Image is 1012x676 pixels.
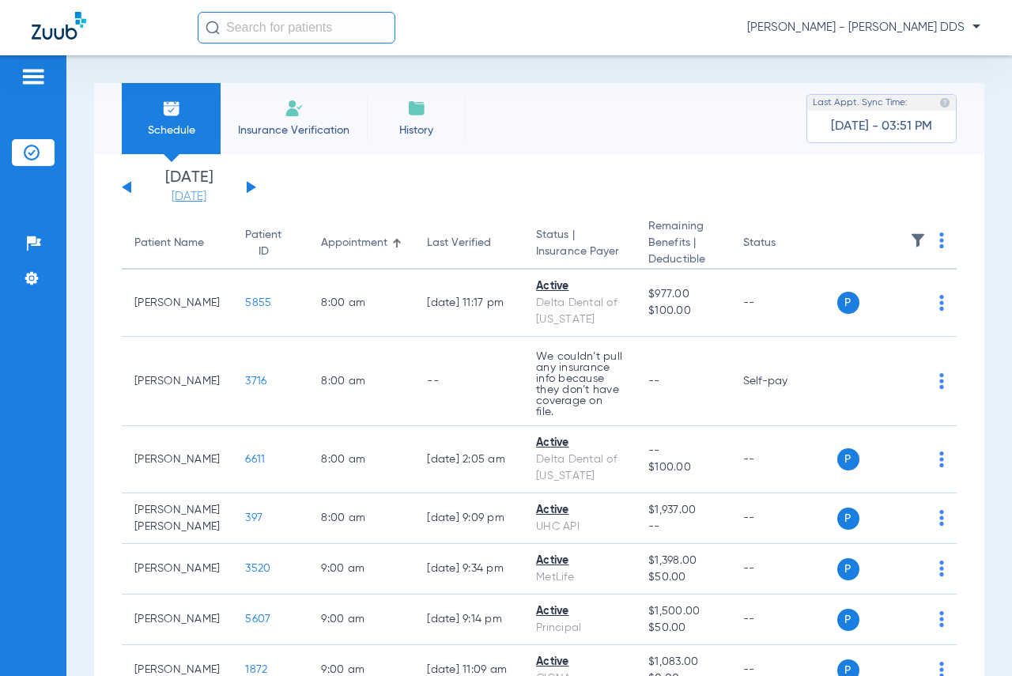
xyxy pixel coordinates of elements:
td: [DATE] 9:14 PM [414,595,523,645]
td: -- [731,544,837,595]
td: [PERSON_NAME] [122,270,232,337]
li: [DATE] [142,170,236,205]
img: group-dot-blue.svg [939,451,944,467]
div: Active [536,435,623,451]
img: group-dot-blue.svg [939,510,944,526]
span: Last Appt. Sync Time: [813,95,908,111]
th: Status | [523,218,636,270]
td: -- [731,493,837,544]
td: 9:00 AM [308,544,414,595]
td: -- [731,426,837,493]
span: $1,937.00 [648,502,717,519]
img: hamburger-icon [21,67,46,86]
span: 3520 [245,563,270,574]
td: Self-pay [731,337,837,426]
input: Search for patients [198,12,395,43]
span: Insurance Verification [232,123,355,138]
span: 5855 [245,297,271,308]
span: 397 [245,512,262,523]
img: group-dot-blue.svg [939,561,944,576]
td: -- [414,337,523,426]
th: Status [731,218,837,270]
img: group-dot-blue.svg [939,295,944,311]
span: -- [648,376,660,387]
span: Schedule [134,123,209,138]
div: Delta Dental of [US_STATE] [536,451,623,485]
span: History [379,123,454,138]
span: $100.00 [648,459,717,476]
iframe: Chat Widget [933,600,1012,676]
img: group-dot-blue.svg [939,373,944,389]
div: Last Verified [427,235,511,251]
td: 9:00 AM [308,595,414,645]
span: P [837,609,859,631]
div: Active [536,502,623,519]
img: Manual Insurance Verification [285,99,304,118]
img: Zuub Logo [32,12,86,40]
span: [PERSON_NAME] - [PERSON_NAME] DDS [747,20,980,36]
span: $1,398.00 [648,553,717,569]
span: $50.00 [648,620,717,636]
td: [PERSON_NAME] [122,337,232,426]
span: P [837,292,859,314]
td: -- [731,595,837,645]
div: Last Verified [427,235,491,251]
span: $50.00 [648,569,717,586]
div: Appointment [321,235,402,251]
div: Patient Name [134,235,204,251]
th: Remaining Benefits | [636,218,730,270]
div: Delta Dental of [US_STATE] [536,295,623,328]
img: History [407,99,426,118]
div: Active [536,654,623,670]
img: filter.svg [910,232,926,248]
p: We couldn’t pull any insurance info because they don’t have coverage on file. [536,351,623,417]
span: 6611 [245,454,265,465]
span: $100.00 [648,303,717,319]
td: 8:00 AM [308,337,414,426]
td: -- [731,270,837,337]
div: Patient ID [245,227,296,260]
span: -- [648,443,717,459]
span: $1,500.00 [648,603,717,620]
div: Principal [536,620,623,636]
td: 8:00 AM [308,270,414,337]
div: UHC API [536,519,623,535]
img: last sync help info [939,97,950,108]
div: Patient Name [134,235,220,251]
div: Active [536,278,623,295]
span: $977.00 [648,286,717,303]
div: Patient ID [245,227,281,260]
span: P [837,448,859,470]
span: -- [648,519,717,535]
span: 1872 [245,664,267,675]
td: [PERSON_NAME] [122,544,232,595]
div: Appointment [321,235,387,251]
div: Active [536,603,623,620]
span: 5607 [245,614,270,625]
span: Insurance Payer [536,244,623,260]
img: Search Icon [206,21,220,35]
img: group-dot-blue.svg [939,232,944,248]
span: Deductible [648,251,717,268]
div: MetLife [536,569,623,586]
td: [PERSON_NAME] [122,595,232,645]
span: $1,083.00 [648,654,717,670]
span: P [837,558,859,580]
a: [DATE] [142,189,236,205]
td: [DATE] 9:34 PM [414,544,523,595]
td: [PERSON_NAME] [PERSON_NAME] [122,493,232,544]
td: [DATE] 9:09 PM [414,493,523,544]
div: Active [536,553,623,569]
td: [PERSON_NAME] [122,426,232,493]
img: Schedule [162,99,181,118]
td: [DATE] 2:05 AM [414,426,523,493]
td: 8:00 AM [308,493,414,544]
span: [DATE] - 03:51 PM [831,119,932,134]
td: 8:00 AM [308,426,414,493]
td: [DATE] 11:17 PM [414,270,523,337]
span: 3716 [245,376,266,387]
span: P [837,508,859,530]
